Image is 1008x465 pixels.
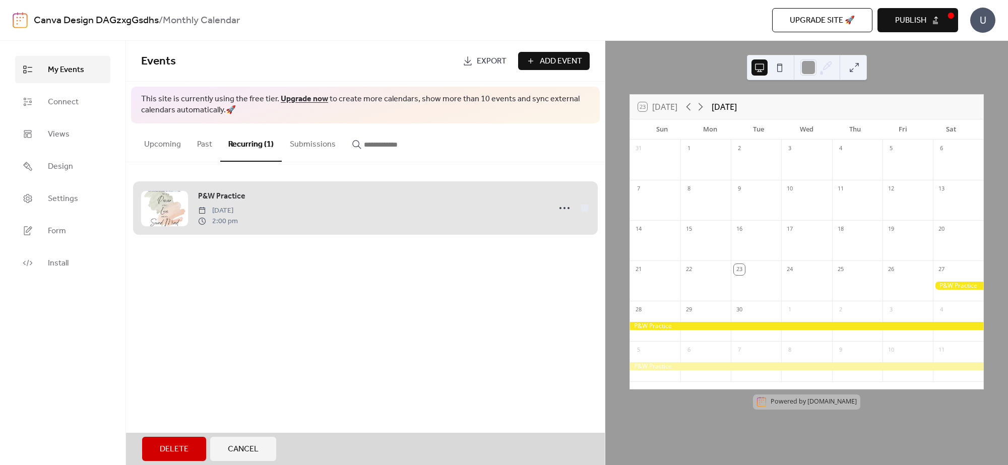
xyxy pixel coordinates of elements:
div: U [970,8,995,33]
div: Mon [686,119,735,140]
div: P&W Practice [630,362,983,371]
button: Publish [877,8,958,32]
div: 3 [886,304,897,315]
div: 1 [784,304,795,315]
a: Design [15,153,110,180]
div: Thu [831,119,879,140]
div: 5 [633,345,644,356]
button: Upcoming [136,123,189,161]
div: Sat [927,119,975,140]
div: 18 [835,224,846,235]
button: Recurring (1) [220,123,282,162]
div: 2 [835,304,846,315]
div: P&W Practice [630,322,983,330]
a: Connect [15,88,110,115]
div: Fri [879,119,927,140]
div: Wed [783,119,831,140]
span: Form [48,225,66,237]
a: [DOMAIN_NAME] [807,397,857,406]
div: 3 [784,143,795,154]
div: 1 [683,143,695,154]
div: 11 [936,345,947,356]
div: 9 [835,345,846,356]
button: Cancel [210,437,276,461]
div: [DATE] [712,101,737,113]
div: 21 [633,264,644,275]
a: Settings [15,185,110,212]
button: Delete [142,437,206,461]
div: 20 [936,224,947,235]
div: 4 [936,304,947,315]
span: Settings [48,193,78,205]
div: 6 [683,345,695,356]
div: 5 [886,143,897,154]
div: 30 [734,304,745,315]
div: 11 [835,183,846,194]
button: Add Event [518,52,590,70]
span: Design [48,161,73,173]
div: Sun [638,119,686,140]
div: 24 [784,264,795,275]
div: 8 [683,183,695,194]
div: 29 [683,304,695,315]
div: 13 [936,183,947,194]
span: This site is currently using the free tier. to create more calendars, show more than 10 events an... [141,94,590,116]
div: Powered by [771,397,857,406]
div: 6 [936,143,947,154]
b: / [159,11,163,30]
span: My Events [48,64,84,76]
div: 16 [734,224,745,235]
div: Tue [734,119,783,140]
a: My Events [15,56,110,83]
span: Add Event [540,55,582,68]
div: 10 [784,183,795,194]
button: Upgrade site 🚀 [772,8,872,32]
div: 31 [633,143,644,154]
div: 7 [734,345,745,356]
span: Upgrade site 🚀 [790,15,855,27]
img: logo [13,12,28,28]
div: 26 [886,264,897,275]
span: Install [48,257,69,270]
div: 27 [936,264,947,275]
span: Cancel [228,443,259,455]
span: Publish [895,15,926,27]
div: 19 [886,224,897,235]
div: 22 [683,264,695,275]
a: Form [15,217,110,244]
div: 15 [683,224,695,235]
div: 25 [835,264,846,275]
div: 10 [886,345,897,356]
div: 4 [835,143,846,154]
div: 8 [784,345,795,356]
a: Views [15,120,110,148]
a: Export [455,52,514,70]
b: Monthly Calendar [163,11,240,30]
div: 17 [784,224,795,235]
span: Export [477,55,507,68]
span: Connect [48,96,79,108]
div: 7 [633,183,644,194]
a: Install [15,249,110,277]
button: Past [189,123,220,161]
span: Events [141,50,176,73]
button: Submissions [282,123,344,161]
div: 9 [734,183,745,194]
a: Canva Design DAGzxgGsdhs [34,11,159,30]
div: 2 [734,143,745,154]
div: 14 [633,224,644,235]
div: 12 [886,183,897,194]
span: Views [48,128,70,141]
span: Delete [160,443,188,455]
div: 23 [734,264,745,275]
div: 28 [633,304,644,315]
div: P&W Practice [933,282,983,290]
a: Upgrade now [281,91,328,107]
